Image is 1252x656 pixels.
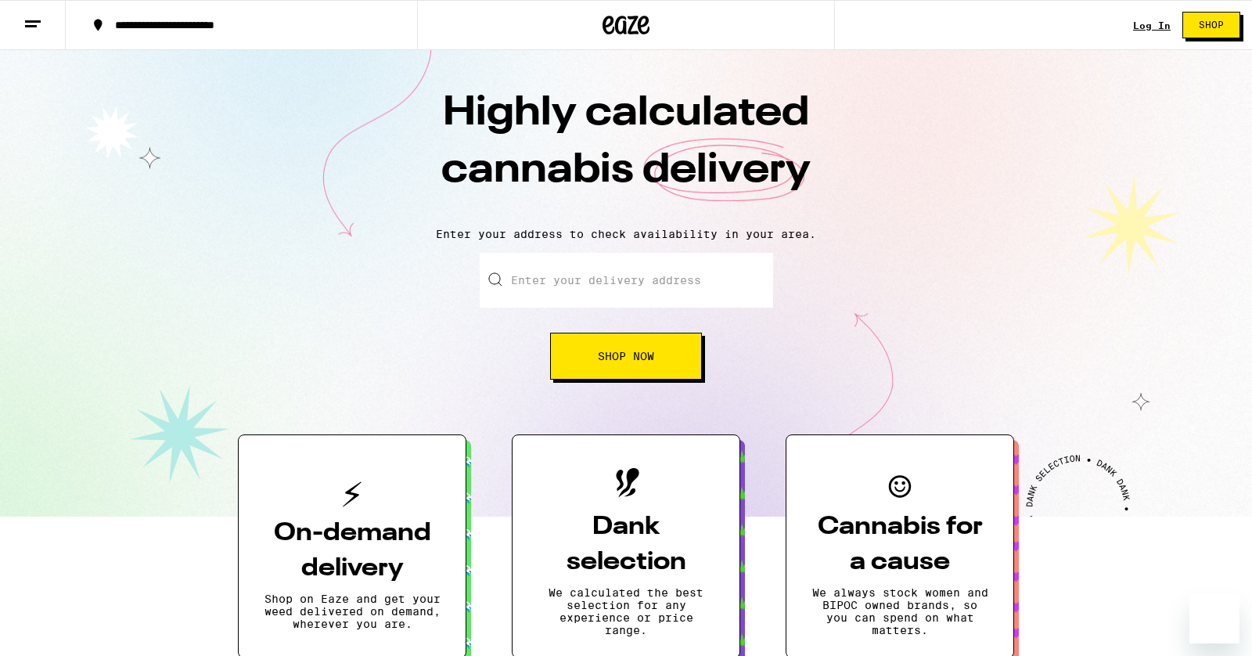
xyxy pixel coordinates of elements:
[1199,20,1224,30] span: Shop
[480,253,773,308] input: Enter your delivery address
[538,510,714,580] h3: Dank selection
[538,586,714,636] p: We calculated the best selection for any experience or price range.
[264,516,441,586] h3: On-demand delivery
[1182,12,1240,38] button: Shop
[1171,12,1252,38] a: Shop
[550,333,702,380] button: Shop Now
[811,586,988,636] p: We always stock women and BIPOC owned brands, so you can spend on what matters.
[811,510,988,580] h3: Cannabis for a cause
[264,593,441,630] p: Shop on Eaze and get your weed delivered on demand, wherever you are.
[1189,593,1239,643] iframe: Button to launch messaging window
[352,85,900,215] h1: Highly calculated cannabis delivery
[1133,20,1171,31] a: Log In
[598,351,654,362] span: Shop Now
[16,228,1236,240] p: Enter your address to check availability in your area.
